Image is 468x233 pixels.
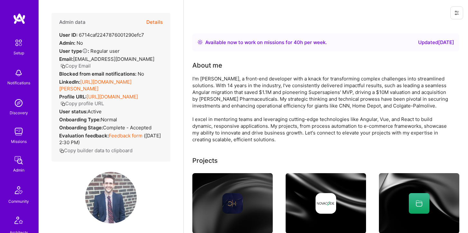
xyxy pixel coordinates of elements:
[60,100,104,107] button: Copy profile URL
[11,214,26,229] img: Architects
[205,39,327,46] div: Available now to work on missions for h per week .
[12,154,25,167] img: admin teamwork
[7,79,30,86] div: Notifications
[59,133,109,139] strong: Evaluation feedback:
[8,198,29,205] div: Community
[59,79,80,85] strong: LinkedIn:
[12,36,25,50] img: setup
[60,62,91,69] button: Copy Email
[59,40,83,46] div: No
[12,97,25,109] img: discovery
[222,193,243,214] img: Company logo
[14,50,24,56] div: Setup
[12,125,25,138] img: teamwork
[59,148,64,153] i: icon Copy
[59,19,86,25] h4: Admin data
[11,182,26,198] img: Community
[60,101,65,106] i: icon Copy
[59,116,101,123] strong: Onboarding Type:
[82,48,88,54] i: Help
[418,39,454,46] div: Updated [DATE]
[87,94,138,100] a: [URL][DOMAIN_NAME]
[59,147,133,154] button: Copy builder data to clipboard
[73,56,154,62] span: [EMAIL_ADDRESS][DOMAIN_NAME]
[192,61,222,70] div: About me
[192,156,218,165] div: Projects
[59,71,138,77] strong: Blocked from email notifications:
[85,172,137,223] img: User Avatar
[59,40,75,46] strong: Admin:
[59,32,144,38] div: 6714caf2247876001290efc7
[59,56,73,62] strong: Email:
[13,167,24,173] div: Admin
[316,193,336,214] img: Company logo
[12,67,25,79] img: bell
[59,132,163,146] div: ( [DATE] 2:30 PM )
[59,70,144,77] div: No
[59,125,103,131] strong: Onboarding Stage:
[59,108,87,115] strong: User status:
[13,13,26,24] img: logo
[146,13,163,32] button: Details
[59,48,120,54] div: Regular user
[59,79,132,92] a: [URL][DOMAIN_NAME][PERSON_NAME]
[11,138,27,145] div: Missions
[60,64,65,69] i: icon Copy
[59,94,87,100] strong: Profile URL:
[59,48,89,54] strong: User type :
[59,32,78,38] strong: User ID:
[101,116,117,123] span: normal
[294,39,300,45] span: 40
[197,40,203,45] img: Availability
[87,108,102,115] span: Active
[109,133,142,139] a: Feedback form
[192,75,450,143] div: I'm [PERSON_NAME], a front-end developer with a knack for transforming complex challenges into st...
[10,109,28,116] div: Discovery
[103,125,151,131] span: Complete - Accepted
